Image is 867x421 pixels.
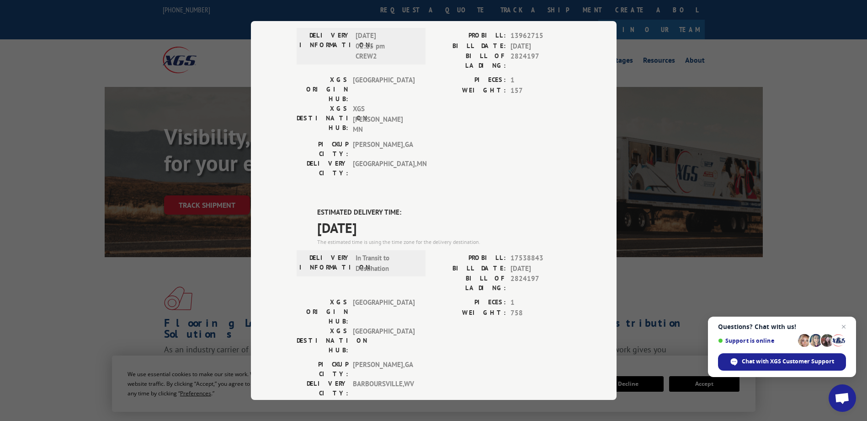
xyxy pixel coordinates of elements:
label: XGS DESTINATION HUB: [297,326,348,355]
span: [GEOGRAPHIC_DATA] [353,297,415,326]
label: XGS ORIGIN HUB: [297,297,348,326]
span: 758 [511,308,571,318]
span: 157 [511,86,571,96]
span: Chat with XGS Customer Support [718,353,846,371]
label: PROBILL: [434,31,506,41]
label: DELIVERY CITY: [297,159,348,178]
span: [DATE] [317,217,571,238]
label: PROBILL: [434,253,506,264]
span: [PERSON_NAME] , GA [353,360,415,379]
label: XGS DESTINATION HUB: [297,104,348,135]
span: 1 [511,297,571,308]
span: 13962715 [511,31,571,41]
span: 2824197 [511,51,571,70]
label: ESTIMATED DELIVERY TIME: [317,207,571,218]
span: [GEOGRAPHIC_DATA] , MN [353,159,415,178]
span: [PERSON_NAME] , GA [353,140,415,159]
span: [GEOGRAPHIC_DATA] [353,326,415,355]
span: [DATE] [511,41,571,52]
div: The estimated time is using the time zone for the delivery destination. [317,238,571,246]
span: XGS [PERSON_NAME] MN [353,104,415,135]
span: [DATE] [511,264,571,274]
span: 2824197 [511,274,571,293]
a: Open chat [829,384,856,412]
label: PICKUP CITY: [297,360,348,379]
label: XGS ORIGIN HUB: [297,75,348,104]
label: DELIVERY INFORMATION: [299,253,351,274]
span: Chat with XGS Customer Support [742,357,834,366]
label: BILL DATE: [434,264,506,274]
span: In Transit to Destination [356,253,417,274]
span: 1 [511,75,571,86]
label: PIECES: [434,297,506,308]
span: 17538843 [511,253,571,264]
label: WEIGHT: [434,308,506,318]
span: Questions? Chat with us! [718,323,846,330]
span: BARBOURSVILLE , WV [353,379,415,398]
label: PIECES: [434,75,506,86]
label: BILL DATE: [434,41,506,52]
label: DELIVERY INFORMATION: [299,31,351,62]
span: [GEOGRAPHIC_DATA] [353,75,415,104]
span: Support is online [718,337,795,344]
span: [DATE] 02:15 pm CREW2 [356,31,417,62]
label: WEIGHT: [434,86,506,96]
label: PICKUP CITY: [297,140,348,159]
label: BILL OF LADING: [434,51,506,70]
label: BILL OF LADING: [434,274,506,293]
label: DELIVERY CITY: [297,379,348,398]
